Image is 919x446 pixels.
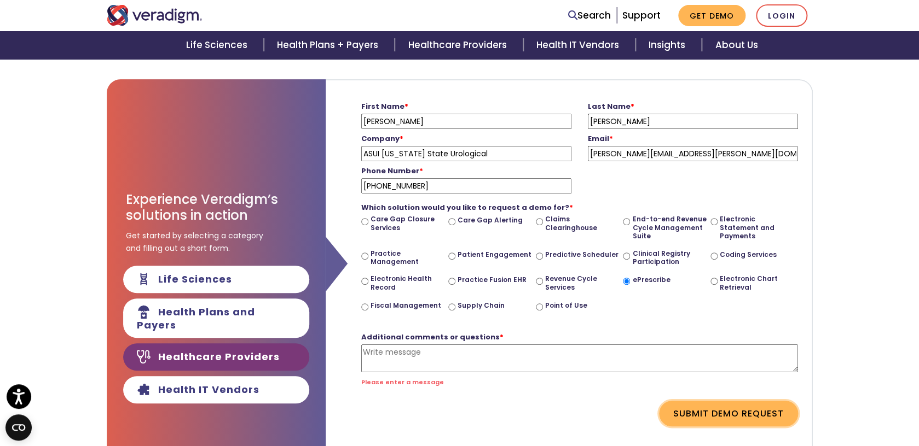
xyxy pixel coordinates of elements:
[361,114,571,129] input: First Name
[702,31,771,59] a: About Us
[588,133,613,144] strong: Email
[361,146,571,161] input: Company
[678,5,745,26] a: Get Demo
[361,378,444,388] label: Please enter a message
[659,401,798,426] button: Submit Demo Request
[588,114,798,129] input: Last Name
[371,301,441,310] label: Fiscal Management
[458,216,523,225] label: Care Gap Alerting
[361,332,504,342] strong: Additional comments or questions
[635,31,702,59] a: Insights
[523,31,635,59] a: Health IT Vendors
[361,133,403,144] strong: Company
[5,414,32,441] button: Open CMP widget
[720,215,794,240] label: Electronic Statement and Payments
[371,274,444,291] label: Electronic Health Record
[720,274,794,291] label: Electronic Chart Retrieval
[588,101,634,111] strong: Last Name
[395,31,523,59] a: Healthcare Providers
[632,215,706,240] label: End-to-end Revenue Cycle Management Suite
[864,391,906,433] iframe: Drift Chat Widget
[126,192,307,224] h3: Experience Veradigm’s solutions in action
[361,202,573,213] strong: Which solution would you like to request a demo for?
[545,215,619,232] label: Claims Clearinghouse
[361,166,423,176] strong: Phone Number
[173,31,264,59] a: Life Sciences
[568,8,611,23] a: Search
[720,250,777,259] label: Coding Services
[107,5,203,26] img: Veradigm logo
[458,250,531,259] label: Patient Engagement
[632,275,670,284] label: ePrescribe
[632,249,706,266] label: Clinical Registry Participation
[756,4,807,27] a: Login
[545,250,619,259] label: Predictive Scheduler
[371,215,444,232] label: Care Gap Closure Services
[361,101,408,111] strong: First Name
[458,301,505,310] label: Supply Chain
[622,9,661,22] a: Support
[545,301,587,310] label: Point of Use
[126,230,263,254] span: Get started by selecting a category and filling out a short form.
[458,275,527,284] label: Practice Fusion EHR
[264,31,395,59] a: Health Plans + Payers
[588,146,798,161] input: firstlastname@website.com
[371,249,444,266] label: Practice Management
[545,274,619,291] label: Revenue Cycle Services
[361,178,571,193] input: Phone Number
